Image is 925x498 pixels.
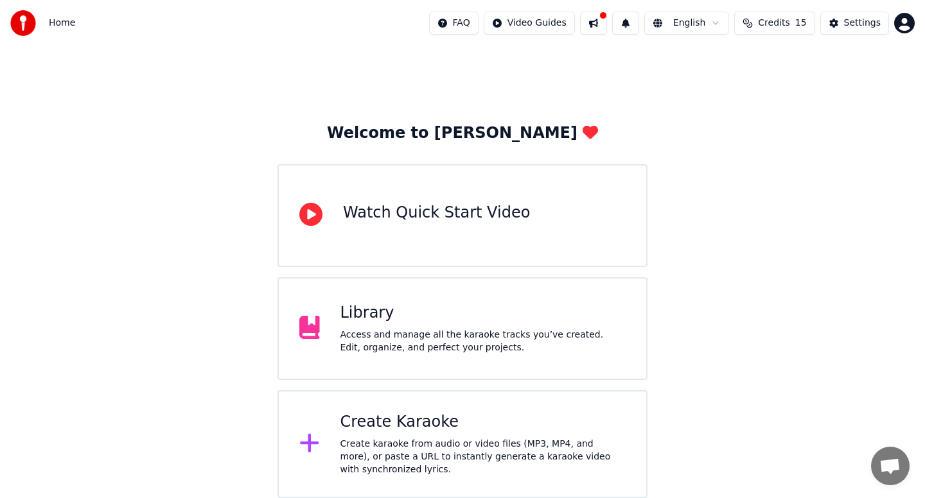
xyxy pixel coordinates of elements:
[327,123,598,144] div: Welcome to [PERSON_NAME]
[10,10,36,36] img: youka
[49,17,75,30] span: Home
[734,12,815,35] button: Credits15
[340,329,626,354] div: Access and manage all the karaoke tracks you’ve created. Edit, organize, and perfect your projects.
[340,412,626,433] div: Create Karaoke
[343,203,530,223] div: Watch Quick Start Video
[844,17,881,30] div: Settings
[484,12,575,35] button: Video Guides
[49,17,75,30] nav: breadcrumb
[429,12,479,35] button: FAQ
[758,17,789,30] span: Credits
[795,17,807,30] span: 15
[340,303,626,323] div: Library
[820,12,889,35] button: Settings
[340,438,626,476] div: Create karaoke from audio or video files (MP3, MP4, and more), or paste a URL to instantly genera...
[871,447,910,485] a: Open chat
